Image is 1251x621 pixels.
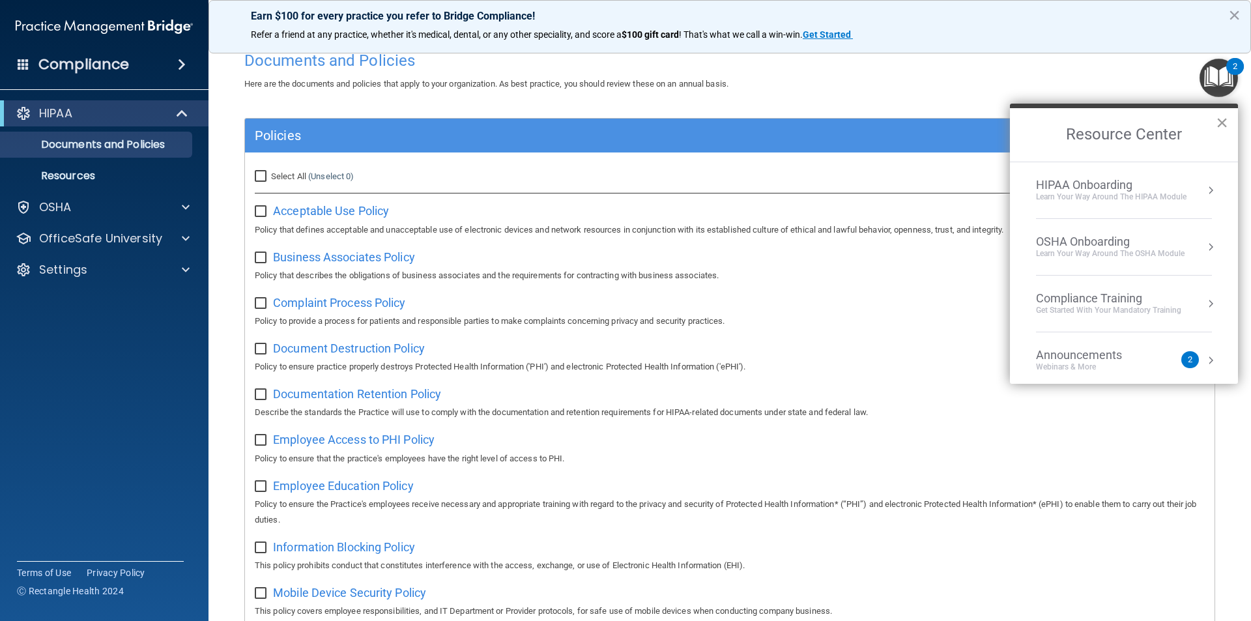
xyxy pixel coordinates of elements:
a: Terms of Use [17,566,71,579]
div: Compliance Training [1036,291,1181,306]
div: Get Started with your mandatory training [1036,305,1181,316]
h4: Documents and Policies [244,52,1215,69]
span: Document Destruction Policy [273,341,425,355]
a: OSHA [16,199,190,215]
strong: $100 gift card [622,29,679,40]
div: Announcements [1036,348,1148,362]
a: Settings [16,262,190,278]
p: Resources [8,169,186,182]
a: Get Started [803,29,853,40]
p: Settings [39,262,87,278]
strong: Get Started [803,29,851,40]
p: Policy that defines acceptable and unacceptable use of electronic devices and network resources i... [255,222,1205,238]
span: Complaint Process Policy [273,296,405,310]
p: Documents and Policies [8,138,186,151]
span: Information Blocking Policy [273,540,415,554]
p: Policy that describes the obligations of business associates and the requirements for contracting... [255,268,1205,283]
span: ! That's what we call a win-win. [679,29,803,40]
h4: Compliance [38,55,129,74]
span: Business Associates Policy [273,250,415,264]
a: Policies [255,125,1205,146]
div: Resource Center [1010,104,1238,384]
p: Policy to ensure that the practice's employees have the right level of access to PHI. [255,451,1205,467]
a: Privacy Policy [87,566,145,579]
p: Policy to ensure the Practice's employees receive necessary and appropriate training with regard ... [255,497,1205,528]
button: Close [1228,5,1241,25]
p: OfficeSafe University [39,231,162,246]
div: Learn Your Way around the HIPAA module [1036,192,1186,203]
div: Webinars & More [1036,362,1148,373]
span: Refer a friend at any practice, whether it's medical, dental, or any other speciality, and score a [251,29,622,40]
span: Acceptable Use Policy [273,204,389,218]
a: HIPAA [16,106,189,121]
p: Policy to ensure practice properly destroys Protected Health Information ('PHI') and electronic P... [255,359,1205,375]
div: HIPAA Onboarding [1036,178,1186,192]
span: Here are the documents and policies that apply to your organization. As best practice, you should... [244,79,728,89]
input: Select All (Unselect 0) [255,171,270,182]
p: Policy to provide a process for patients and responsible parties to make complaints concerning pr... [255,313,1205,329]
p: HIPAA [39,106,72,121]
span: Employee Education Policy [273,479,414,493]
iframe: Drift Widget Chat Controller [1026,528,1235,581]
a: (Unselect 0) [308,171,354,181]
button: Close [1216,112,1228,133]
div: Learn your way around the OSHA module [1036,248,1185,259]
span: Select All [271,171,306,181]
div: 2 [1233,66,1237,83]
span: Mobile Device Security Policy [273,586,426,599]
img: PMB logo [16,14,193,40]
span: Employee Access to PHI Policy [273,433,435,446]
h5: Policies [255,128,962,143]
h2: Resource Center [1010,108,1238,162]
div: OSHA Onboarding [1036,235,1185,249]
p: OSHA [39,199,72,215]
button: Open Resource Center, 2 new notifications [1200,59,1238,97]
span: Documentation Retention Policy [273,387,441,401]
p: This policy covers employee responsibilities, and IT Department or Provider protocols, for safe u... [255,603,1205,619]
span: Ⓒ Rectangle Health 2024 [17,585,124,598]
a: OfficeSafe University [16,231,190,246]
p: This policy prohibits conduct that constitutes interference with the access, exchange, or use of ... [255,558,1205,573]
p: Earn $100 for every practice you refer to Bridge Compliance! [251,10,1209,22]
p: Describe the standards the Practice will use to comply with the documentation and retention requi... [255,405,1205,420]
